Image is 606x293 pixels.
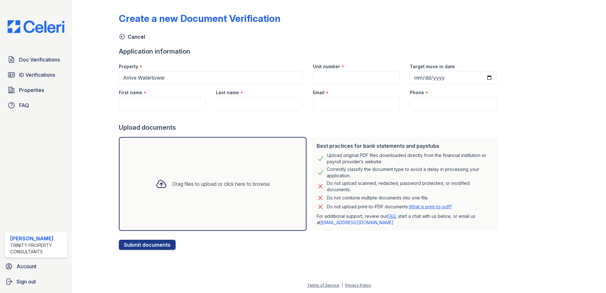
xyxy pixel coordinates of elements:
div: Upload original PDF files downloaded directly from the financial institution or payroll provider’... [327,152,494,165]
div: Drag files to upload or click here to browse [172,180,270,188]
a: FAQ [387,213,396,219]
a: Sign out [3,275,69,288]
img: CE_Logo_Blue-a8612792a0a2168367f1c8372b55b34899dd931a85d93a1a3d3e32e68fde9ad4.png [3,20,69,33]
label: Unit number [313,63,340,70]
span: Account [16,263,36,270]
label: First name [119,89,142,96]
label: Email [313,89,325,96]
button: Submit documents [119,240,176,250]
div: Do not upload scanned, redacted, password protected, or modified documents. [327,180,494,193]
div: Upload documents [119,123,502,132]
span: Properties [19,86,44,94]
span: Doc Verifications [19,56,60,63]
div: Create a new Document Verification [119,13,280,24]
span: ID Verifications [19,71,55,79]
a: Cancel [119,33,145,41]
a: Privacy Policy [345,283,371,288]
label: Last name [216,89,239,96]
div: Correctly classify the document type to avoid a delay in processing your application. [327,166,494,179]
a: [EMAIL_ADDRESS][DOMAIN_NAME] [320,220,394,225]
a: FAQ [5,99,67,112]
label: Phone [410,89,424,96]
div: Application information [119,47,502,56]
a: Account [3,260,69,273]
label: Property [119,63,138,70]
span: FAQ [19,101,29,109]
a: Properties [5,84,67,96]
a: What is print-to-pdf? [409,204,452,209]
a: Doc Verifications [5,53,67,66]
div: Best practices for bank statements and paystubs [317,142,494,150]
div: Do not combine multiple documents into one file. [327,194,429,202]
label: Target move in date [410,63,455,70]
div: Trinity Property Consultants [10,242,64,255]
p: Do not upload print-to-PDF documents. [327,204,452,210]
a: ID Verifications [5,68,67,81]
a: Terms of Service [307,283,339,288]
div: [PERSON_NAME] [10,235,64,242]
span: Sign out [16,278,36,285]
div: | [342,283,343,288]
p: For additional support, review our , start a chat with us below, or email us at [317,213,494,226]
